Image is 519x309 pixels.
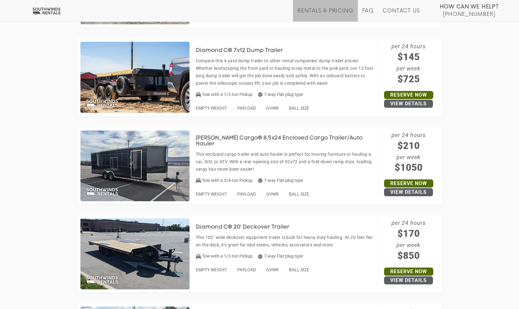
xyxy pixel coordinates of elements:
[237,192,256,197] span: PAYLOAD
[384,276,433,284] a: View Details
[202,178,252,183] span: Tow with a 3/4-ton Pickup
[378,226,439,240] span: $170
[289,106,309,111] span: BALL SIZE
[80,131,190,202] img: SW063 - Wells Cargo 8.5x24 Enclosed Cargo Trailer/Auto Hauler
[80,218,190,289] img: SW064 - Diamond C 20' Deckover Trailer
[31,7,62,15] img: Southwinds Rentals Logo
[196,48,292,54] h3: Diamond C® 7x12 Dump Trailer
[440,4,499,10] strong: How Can We Help?
[362,8,374,21] a: FAQ
[258,92,303,97] span: 7-way Flat plug type
[237,106,256,111] span: PAYLOAD
[384,188,433,196] a: View Details
[196,150,375,173] p: This enclosed cargo trailer and auto hauler is perfect for moving furniture or hauling a car, SUV...
[384,268,433,276] a: Reserve Now
[378,72,439,86] span: $725
[289,267,309,272] span: BALL SIZE
[196,224,299,231] h3: Diamond C® 20' Deckover Trailer
[196,267,227,272] span: EMPTY WEIGHT
[289,192,309,197] span: BALL SIZE
[196,135,375,148] h3: [PERSON_NAME] Cargo® 8.5x24 Enclosed Cargo Trailer/Auto Hauler
[384,100,433,108] a: View Details
[266,267,279,272] span: GVWR
[384,179,433,188] a: Reserve Now
[384,91,433,99] a: Reserve Now
[196,138,375,143] a: [PERSON_NAME] Cargo® 8.5x24 Enclosed Cargo Trailer/Auto Hauler
[202,92,252,97] span: Tow with a 1/2-ton Pickup
[196,57,375,87] p: Compare this 4 yard dump trailer to other rental companies' dump trailer prices! Whether landscap...
[258,254,303,259] span: 7-way Flat plug type
[378,42,439,86] span: per 24 hours per week
[80,42,190,113] img: SW062 - Diamond C 7x12 Dump Trailer
[258,178,303,183] span: 7-way Flat plug type
[266,106,279,111] span: GVWR
[378,218,439,263] span: per 24 hours per week
[266,192,279,197] span: GVWR
[443,11,495,17] span: [PHONE_NUMBER]
[196,192,227,197] span: EMPTY WEIGHT
[196,234,375,249] p: This 102" wide deckover equipment trailer is built for heavy duty hauling. At 20 feet flat on the...
[378,139,439,153] span: $210
[297,8,353,21] a: Rentals & Pricing
[202,254,252,259] span: Tow with a 1/2-ton Pickup
[237,267,256,272] span: PAYLOAD
[440,3,499,17] a: How Can We Help? [PHONE_NUMBER]
[196,48,292,53] a: Diamond C® 7x12 Dump Trailer
[378,160,439,174] span: $1050
[378,131,439,175] span: per 24 hours per week
[382,8,420,21] a: Contact Us
[378,50,439,64] span: $145
[196,224,299,229] a: Diamond C® 20' Deckover Trailer
[196,106,227,111] span: EMPTY WEIGHT
[378,249,439,263] span: $850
